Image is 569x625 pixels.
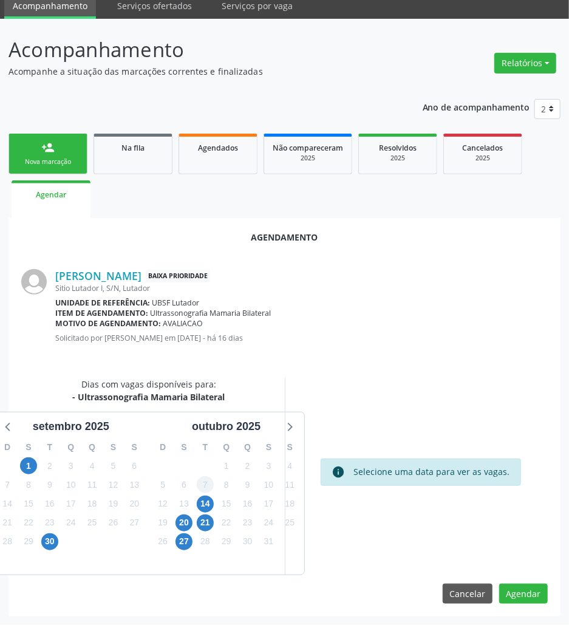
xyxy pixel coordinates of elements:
[121,143,145,153] span: Na fila
[104,496,121,513] span: sexta-feira, 19 de setembro de 2025
[20,533,37,550] span: segunda-feira, 29 de setembro de 2025
[126,476,143,493] span: sábado, 13 de setembro de 2025
[39,438,60,457] div: T
[218,533,235,550] span: quarta-feira, 29 de outubro de 2025
[281,476,298,493] span: sábado, 11 de outubro de 2025
[218,457,235,474] span: quarta-feira, 1 de outubro de 2025
[55,308,148,318] b: Item de agendamento:
[9,65,395,78] p: Acompanhe a situação das marcações correntes e finalizadas
[104,514,121,531] span: sexta-feira, 26 de setembro de 2025
[63,457,80,474] span: quarta-feira, 3 de setembro de 2025
[239,514,256,531] span: quinta-feira, 23 de outubro de 2025
[218,514,235,531] span: quarta-feira, 22 de outubro de 2025
[239,533,256,550] span: quinta-feira, 30 de outubro de 2025
[175,514,193,531] span: segunda-feira, 20 de outubro de 2025
[423,99,530,114] p: Ano de acompanhamento
[20,514,37,531] span: segunda-feira, 22 de setembro de 2025
[332,465,345,479] i: info
[367,154,428,163] div: 2025
[55,283,548,293] div: Sitio Lutador I, S/N, Lutador
[218,496,235,513] span: quarta-feira, 15 de outubro de 2025
[174,438,195,457] div: S
[21,231,548,244] div: Agendamento
[198,143,238,153] span: Agendados
[260,496,277,513] span: sexta-feira, 17 de outubro de 2025
[163,318,203,329] span: AVALIACAO
[353,465,509,479] div: Selecione uma data para ver as vagas.
[103,438,124,457] div: S
[41,533,58,550] span: terça-feira, 30 de setembro de 2025
[273,154,343,163] div: 2025
[154,533,171,550] span: domingo, 26 de outubro de 2025
[175,496,193,513] span: segunda-feira, 13 de outubro de 2025
[63,476,80,493] span: quarta-feira, 10 de setembro de 2025
[260,476,277,493] span: sexta-feira, 10 de outubro de 2025
[197,496,214,513] span: terça-feira, 14 de outubro de 2025
[63,514,80,531] span: quarta-feira, 24 de setembro de 2025
[72,391,225,403] div: - Ultrassonografia Mamaria Bilateral
[194,438,216,457] div: T
[18,438,39,457] div: S
[9,35,395,65] p: Acompanhamento
[379,143,417,153] span: Resolvidos
[124,438,145,457] div: S
[152,438,174,457] div: D
[55,333,548,343] p: Solicitado por [PERSON_NAME] em [DATE] - há 16 dias
[36,190,66,200] span: Agendar
[104,476,121,493] span: sexta-feira, 12 de setembro de 2025
[260,533,277,550] span: sexta-feira, 31 de outubro de 2025
[154,514,171,531] span: domingo, 19 de outubro de 2025
[281,496,298,513] span: sábado, 18 de outubro de 2025
[273,143,343,153] span: Não compareceram
[41,141,55,154] div: person_add
[104,457,121,474] span: sexta-feira, 5 de setembro de 2025
[281,457,298,474] span: sábado, 4 de outubro de 2025
[443,584,492,604] button: Cancelar
[63,496,80,513] span: quarta-feira, 17 de setembro de 2025
[126,457,143,474] span: sábado, 6 de setembro de 2025
[187,418,265,435] div: outubro 2025
[279,438,301,457] div: S
[20,476,37,493] span: segunda-feira, 8 de setembro de 2025
[154,476,171,493] span: domingo, 5 de outubro de 2025
[499,584,548,604] button: Agendar
[55,269,141,282] a: [PERSON_NAME]
[197,476,214,493] span: terça-feira, 7 de outubro de 2025
[41,457,58,474] span: terça-feira, 2 de setembro de 2025
[218,476,235,493] span: quarta-feira, 8 de outubro de 2025
[260,457,277,474] span: sexta-feira, 3 de outubro de 2025
[28,418,114,435] div: setembro 2025
[452,154,513,163] div: 2025
[18,157,78,166] div: Nova marcação
[84,514,101,531] span: quinta-feira, 25 de setembro de 2025
[72,378,225,403] div: Dias com vagas disponíveis para:
[20,496,37,513] span: segunda-feira, 15 de setembro de 2025
[81,438,103,457] div: Q
[126,496,143,513] span: sábado, 20 de setembro de 2025
[197,533,214,550] span: terça-feira, 28 de outubro de 2025
[154,496,171,513] span: domingo, 12 de outubro de 2025
[55,298,150,308] b: Unidade de referência:
[239,476,256,493] span: quinta-feira, 9 de outubro de 2025
[84,496,101,513] span: quinta-feira, 18 de setembro de 2025
[41,496,58,513] span: terça-feira, 16 de setembro de 2025
[260,514,277,531] span: sexta-feira, 24 de outubro de 2025
[84,476,101,493] span: quinta-feira, 11 de setembro de 2025
[258,438,279,457] div: S
[151,308,271,318] span: Ultrassonografia Mamaria Bilateral
[21,269,47,295] img: img
[281,514,298,531] span: sábado, 25 de outubro de 2025
[60,438,81,457] div: Q
[84,457,101,474] span: quinta-feira, 4 de setembro de 2025
[175,476,193,493] span: segunda-feira, 6 de outubro de 2025
[55,318,161,329] b: Motivo de agendamento:
[239,496,256,513] span: quinta-feira, 16 de outubro de 2025
[146,270,210,282] span: Baixa Prioridade
[197,514,214,531] span: terça-feira, 21 de outubro de 2025
[175,533,193,550] span: segunda-feira, 27 de outubro de 2025
[41,514,58,531] span: terça-feira, 23 de setembro de 2025
[237,438,258,457] div: Q
[41,476,58,493] span: terça-feira, 9 de setembro de 2025
[152,298,200,308] span: UBSF Lutador
[20,457,37,474] span: segunda-feira, 1 de setembro de 2025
